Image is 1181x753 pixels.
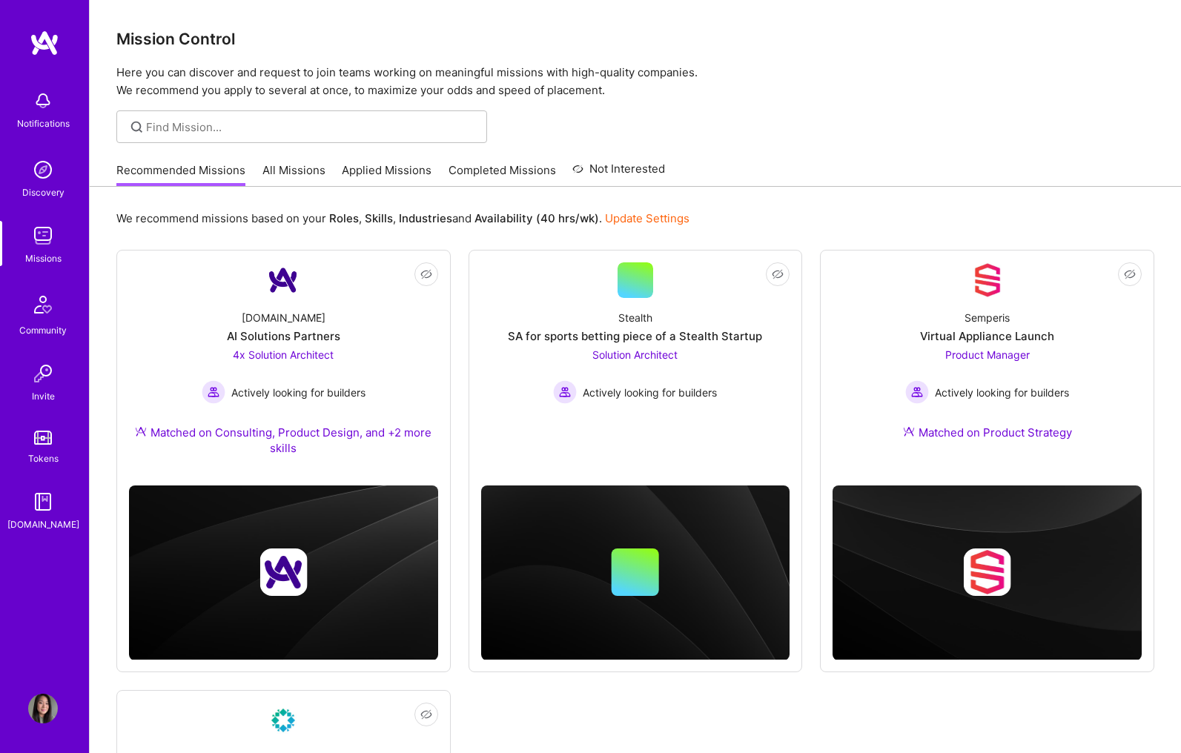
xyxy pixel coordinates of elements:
[508,328,762,344] div: SA for sports betting piece of a Stealth Startup
[28,221,58,251] img: teamwork
[920,328,1054,344] div: Virtual Appliance Launch
[116,210,689,226] p: We recommend missions based on your , , and .
[474,211,599,225] b: Availability (40 hrs/wk)
[262,162,325,187] a: All Missions
[935,385,1069,400] span: Actively looking for builders
[365,211,393,225] b: Skills
[242,310,325,325] div: [DOMAIN_NAME]
[965,310,1010,325] div: Semperis
[1124,268,1136,280] i: icon EyeClosed
[129,425,438,456] div: Matched on Consulting, Product Design, and +2 more skills
[342,162,431,187] a: Applied Missions
[28,86,58,116] img: bell
[19,322,67,338] div: Community
[449,162,556,187] a: Completed Missions
[583,385,717,400] span: Actively looking for builders
[481,262,790,455] a: StealthSA for sports betting piece of a Stealth StartupSolution Architect Actively looking for bu...
[28,359,58,388] img: Invite
[945,348,1030,361] span: Product Manager
[17,116,70,131] div: Notifications
[202,380,225,404] img: Actively looking for builders
[265,262,301,298] img: Company Logo
[129,485,438,660] img: cover
[135,425,147,437] img: Ateam Purple Icon
[481,485,790,660] img: cover
[905,380,929,404] img: Actively looking for builders
[227,328,340,344] div: AI Solutions Partners
[618,310,652,325] div: Stealth
[592,348,678,361] span: Solution Architect
[28,451,59,466] div: Tokens
[28,487,58,517] img: guide book
[265,703,301,738] img: Company Logo
[22,185,64,200] div: Discovery
[964,548,1011,596] img: Company logo
[833,485,1142,660] img: cover
[28,694,58,723] img: User Avatar
[24,694,62,723] a: User Avatar
[116,64,1154,99] p: Here you can discover and request to join teams working on meaningful missions with high-quality ...
[28,155,58,185] img: discovery
[772,268,784,280] i: icon EyeClosed
[129,262,438,474] a: Company Logo[DOMAIN_NAME]AI Solutions Partners4x Solution Architect Actively looking for builders...
[259,548,307,596] img: Company logo
[116,30,1154,48] h3: Mission Control
[25,251,62,266] div: Missions
[34,431,52,445] img: tokens
[572,160,665,187] a: Not Interested
[420,709,432,720] i: icon EyeClosed
[833,262,1142,458] a: Company LogoSemperisVirtual Appliance LaunchProduct Manager Actively looking for buildersActively...
[553,380,577,404] img: Actively looking for builders
[970,262,1005,298] img: Company Logo
[233,348,334,361] span: 4x Solution Architect
[30,30,59,56] img: logo
[7,517,79,532] div: [DOMAIN_NAME]
[128,119,145,136] i: icon SearchGrey
[25,287,61,322] img: Community
[329,211,359,225] b: Roles
[116,162,245,187] a: Recommended Missions
[146,119,476,135] input: Find Mission...
[420,268,432,280] i: icon EyeClosed
[399,211,452,225] b: Industries
[903,425,915,437] img: Ateam Purple Icon
[605,211,689,225] a: Update Settings
[32,388,55,404] div: Invite
[903,425,1072,440] div: Matched on Product Strategy
[231,385,365,400] span: Actively looking for builders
